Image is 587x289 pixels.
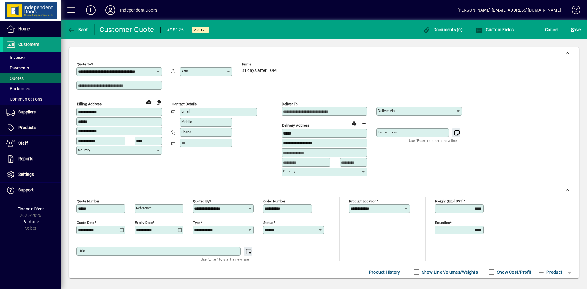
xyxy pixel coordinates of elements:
span: Staff [18,141,28,146]
span: Custom Fields [475,27,514,32]
mat-label: Quote To [77,62,91,66]
button: Product History [367,267,403,278]
span: Communications [6,97,42,102]
mat-hint: Use 'Enter' to start a new line [409,137,457,144]
a: Backorders [3,83,61,94]
div: [PERSON_NAME] [EMAIL_ADDRESS][DOMAIN_NAME] [457,5,561,15]
span: Financial Year [17,206,44,211]
span: 31 days after EOM [242,68,277,73]
button: Back [66,24,90,35]
button: Product [534,267,565,278]
a: Settings [3,167,61,182]
span: Cancel [545,25,559,35]
button: Choose address [359,119,369,128]
a: Support [3,183,61,198]
a: Suppliers [3,105,61,120]
span: Invoices [6,55,25,60]
span: Suppliers [18,109,36,114]
span: Active [194,28,207,32]
button: Profile [101,5,120,16]
span: Backorders [6,86,31,91]
span: Product [537,267,562,277]
app-page-header-button: Back [61,24,95,35]
button: Copy to Delivery address [154,97,164,107]
a: View on map [144,97,154,107]
a: Invoices [3,52,61,63]
a: Payments [3,63,61,73]
div: #98125 [167,25,184,35]
mat-label: Country [283,169,295,173]
span: Settings [18,172,34,177]
span: Back [68,27,88,32]
mat-label: Order number [263,199,285,203]
mat-label: Reference [136,206,152,210]
mat-label: Quote number [77,199,99,203]
button: Add [81,5,101,16]
mat-label: Instructions [378,130,397,134]
a: View on map [349,118,359,128]
mat-label: Quoted by [193,199,209,203]
mat-label: Title [78,249,85,253]
span: Product History [369,267,400,277]
span: Quotes [6,76,24,81]
mat-label: Country [78,148,90,152]
span: Payments [6,65,29,70]
div: Independent Doors [120,5,157,15]
span: Package [22,219,39,224]
span: ave [571,25,581,35]
label: Show Cost/Profit [496,269,531,275]
mat-label: Attn [181,69,188,73]
span: Terms [242,62,278,66]
a: Communications [3,94,61,104]
mat-label: Email [181,109,190,113]
a: Reports [3,151,61,167]
mat-label: Status [263,220,273,224]
mat-label: Deliver To [282,102,298,106]
mat-label: Freight (excl GST) [435,199,463,203]
a: Home [3,21,61,37]
button: Custom Fields [474,24,515,35]
a: Knowledge Base [567,1,579,21]
a: Quotes [3,73,61,83]
mat-label: Deliver via [378,109,395,113]
mat-hint: Use 'Enter' to start a new line [201,256,249,263]
a: Staff [3,136,61,151]
span: Home [18,26,30,31]
mat-label: Phone [181,130,191,134]
mat-label: Rounding [435,220,450,224]
span: Products [18,125,36,130]
span: Customers [18,42,39,47]
mat-label: Quote date [77,220,94,224]
button: Documents (0) [421,24,464,35]
mat-label: Mobile [181,120,192,124]
div: Customer Quote [99,25,154,35]
span: Reports [18,156,33,161]
a: Products [3,120,61,135]
mat-label: Product location [349,199,376,203]
label: Show Line Volumes/Weights [421,269,478,275]
span: Support [18,187,34,192]
button: Cancel [544,24,560,35]
mat-label: Expiry date [135,220,153,224]
mat-label: Type [193,220,200,224]
button: Save [570,24,582,35]
span: Documents (0) [423,27,463,32]
span: S [571,27,574,32]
